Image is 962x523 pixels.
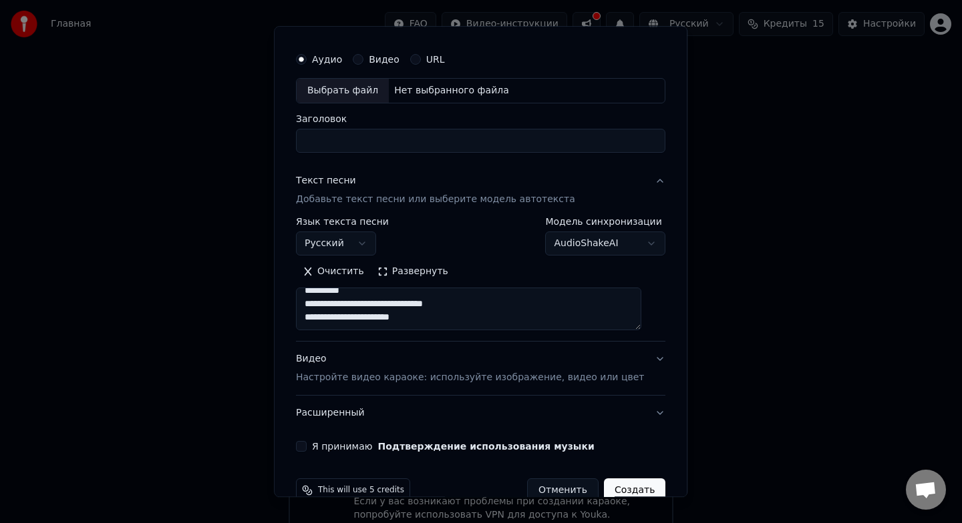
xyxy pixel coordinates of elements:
[296,163,665,217] button: Текст песниДобавьте текст песни или выберите модель автотекста
[296,217,389,226] label: Язык текста песни
[296,371,644,384] p: Настройте видео караоке: используйте изображение, видео или цвет
[296,217,665,341] div: Текст песниДобавьте текст песни или выберите модель автотекста
[296,352,644,384] div: Видео
[296,396,665,430] button: Расширенный
[371,261,455,282] button: Развернуть
[296,114,665,123] label: Заголовок
[297,79,389,103] div: Выбрать файл
[318,485,404,496] span: This will use 5 credits
[546,217,666,226] label: Модель синхронизации
[296,193,575,206] p: Добавьте текст песни или выберите модель автотекста
[426,55,445,64] label: URL
[296,261,371,282] button: Очистить
[312,442,595,451] label: Я принимаю
[312,55,342,64] label: Аудио
[389,84,514,97] div: Нет выбранного файла
[296,174,356,187] div: Текст песни
[378,442,595,451] button: Я принимаю
[604,478,665,502] button: Создать
[296,342,665,395] button: ВидеоНастройте видео караоке: используйте изображение, видео или цвет
[369,55,399,64] label: Видео
[527,478,599,502] button: Отменить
